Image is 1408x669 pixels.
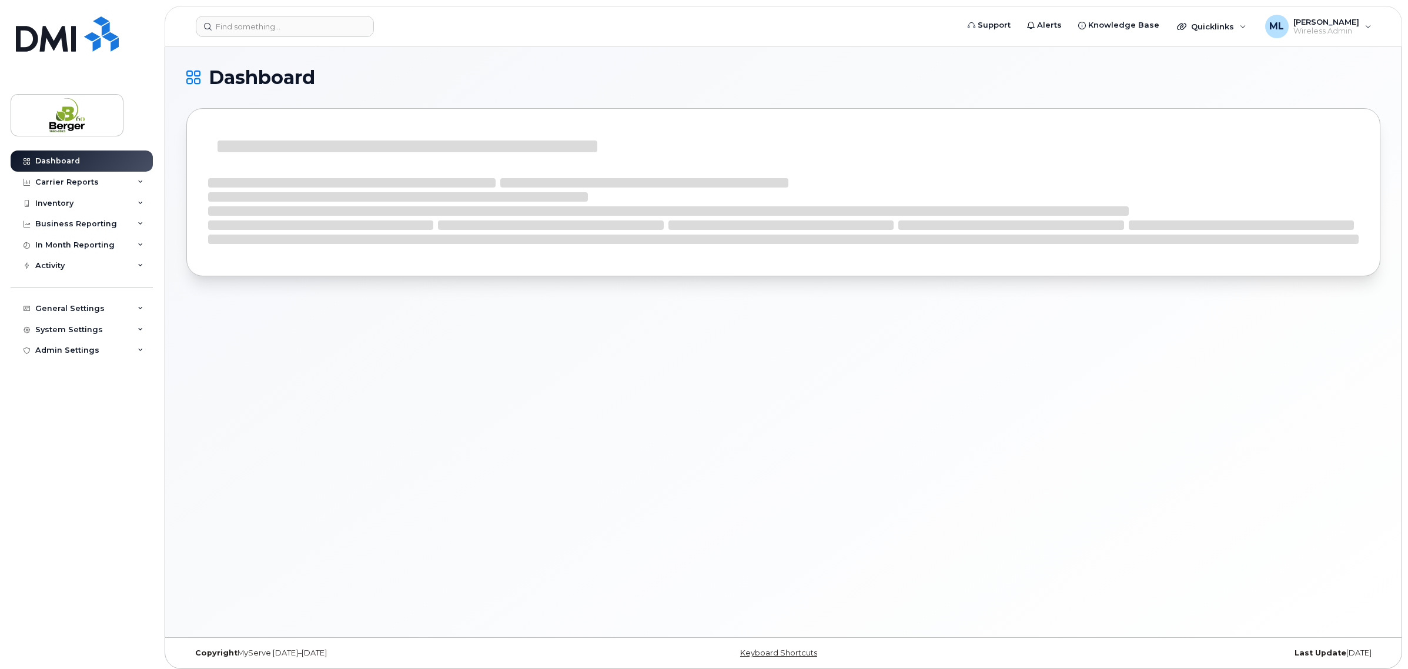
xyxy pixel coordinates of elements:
strong: Last Update [1295,648,1346,657]
a: Keyboard Shortcuts [740,648,817,657]
div: [DATE] [982,648,1380,658]
div: MyServe [DATE]–[DATE] [186,648,584,658]
span: Dashboard [209,69,315,86]
strong: Copyright [195,648,238,657]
